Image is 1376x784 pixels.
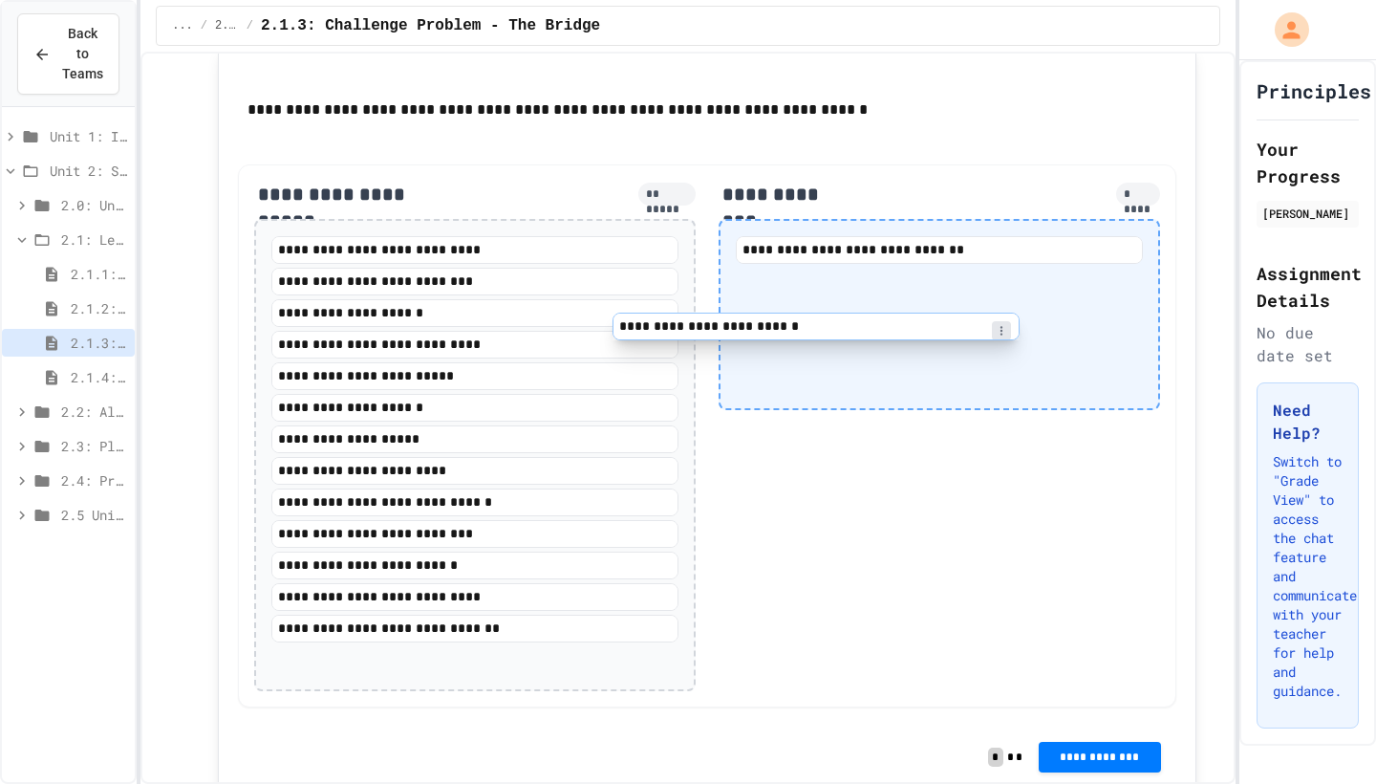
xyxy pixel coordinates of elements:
span: 2.5 Unit Summary [61,505,127,525]
button: Back to Teams [17,13,119,95]
h1: Principles [1257,77,1371,104]
span: 2.1.4: Problem Solving Practice [71,367,127,387]
span: 2.4: Practice with Algorithms [61,470,127,490]
div: My Account [1255,8,1314,52]
span: 2.2: Algorithms - from Pseudocode to Flowcharts [61,402,127,422]
span: 2.1.3: Challenge Problem - The Bridge [261,14,600,37]
span: ... [172,18,193,33]
div: [PERSON_NAME] [1262,205,1353,222]
span: 2.1.3: Challenge Problem - The Bridge [71,333,127,353]
div: No due date set [1257,321,1359,367]
h2: Assignment Details [1257,260,1359,314]
span: Unit 1: Intro to Computer Science [50,126,127,146]
span: 2.1.2: Learning to Solve Hard Problems [71,298,127,318]
span: 2.1.1: The Growth Mindset [71,264,127,284]
span: 2.3: Playing Games [61,436,127,456]
span: 2.1: Learning to Solve Hard Problems [61,229,127,250]
p: Switch to "Grade View" to access the chat feature and communicate with your teacher for help and ... [1273,452,1343,701]
h2: Your Progress [1257,136,1359,189]
span: / [201,18,207,33]
span: / [247,18,253,33]
h3: Need Help? [1273,399,1343,445]
span: Unit 2: Solving Problems in Computer Science [50,161,127,181]
span: 2.1: Learning to Solve Hard Problems [215,18,239,33]
span: 2.0: Unit Overview [61,195,127,215]
span: Back to Teams [62,24,103,84]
